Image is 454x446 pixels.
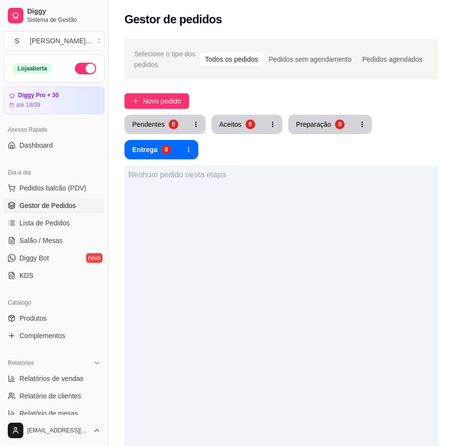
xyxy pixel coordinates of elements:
[143,96,181,106] span: Novo pedido
[124,93,189,109] button: Novo pedido
[200,52,263,66] div: Todos os pedidos
[18,92,59,99] article: Diggy Pro + 30
[132,145,157,154] div: Entrega
[296,120,331,129] div: Preparação
[4,328,105,343] a: Complementos
[19,331,65,341] span: Complementos
[4,198,105,213] a: Gestor de Pedidos
[4,419,105,442] button: [EMAIL_ADDRESS][DOMAIN_NAME]
[75,63,96,74] button: Alterar Status
[30,36,91,46] div: [PERSON_NAME] ...
[19,313,47,323] span: Produtos
[19,374,84,383] span: Relatórios de vendas
[288,115,352,134] button: Preparação0
[4,122,105,137] div: Acesso Rápido
[19,201,76,210] span: Gestor de Pedidos
[263,52,357,66] div: Pedidos sem agendamento
[4,86,105,114] a: Diggy Pro + 30até 18/09
[12,36,22,46] span: S
[132,98,139,104] span: plus
[19,183,87,193] span: Pedidos balcão (PDV)
[19,391,81,401] span: Relatório de clientes
[124,115,186,134] button: Pendentes0
[8,359,34,367] span: Relatórios
[128,169,435,181] div: Nenhum pedido nesta etapa
[4,406,105,421] a: Relatório de mesas
[27,16,101,24] span: Sistema de Gestão
[19,236,63,245] span: Salão / Mesas
[4,233,105,248] a: Salão / Mesas
[124,12,222,27] h2: Gestor de pedidos
[4,4,105,27] a: DiggySistema de Gestão
[12,63,52,74] div: Loja aberta
[134,49,199,70] span: Selecione o tipo dos pedidos
[4,165,105,180] div: Dia a dia
[4,310,105,326] a: Produtos
[19,253,49,263] span: Diggy Bot
[219,120,242,129] div: Aceitos
[16,101,40,109] article: até 18/09
[335,120,345,129] div: 0
[211,115,263,134] button: Aceitos0
[27,7,101,16] span: Diggy
[4,31,105,51] button: Select a team
[357,52,428,66] div: Pedidos agendados
[4,371,105,386] a: Relatórios de vendas
[169,120,178,129] div: 0
[132,120,165,129] div: Pendentes
[124,140,179,159] button: Entrega0
[19,271,34,280] span: KDS
[4,180,105,196] button: Pedidos balcão (PDV)
[4,215,105,231] a: Lista de Pedidos
[245,120,255,129] div: 0
[4,295,105,310] div: Catálogo
[19,409,78,418] span: Relatório de mesas
[4,268,105,283] a: KDS
[27,427,89,434] span: [EMAIL_ADDRESS][DOMAIN_NAME]
[161,145,171,154] div: 0
[19,140,53,150] span: Dashboard
[4,137,105,153] a: Dashboard
[19,218,70,228] span: Lista de Pedidos
[4,388,105,404] a: Relatório de clientes
[4,250,105,266] a: Diggy Botnovo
